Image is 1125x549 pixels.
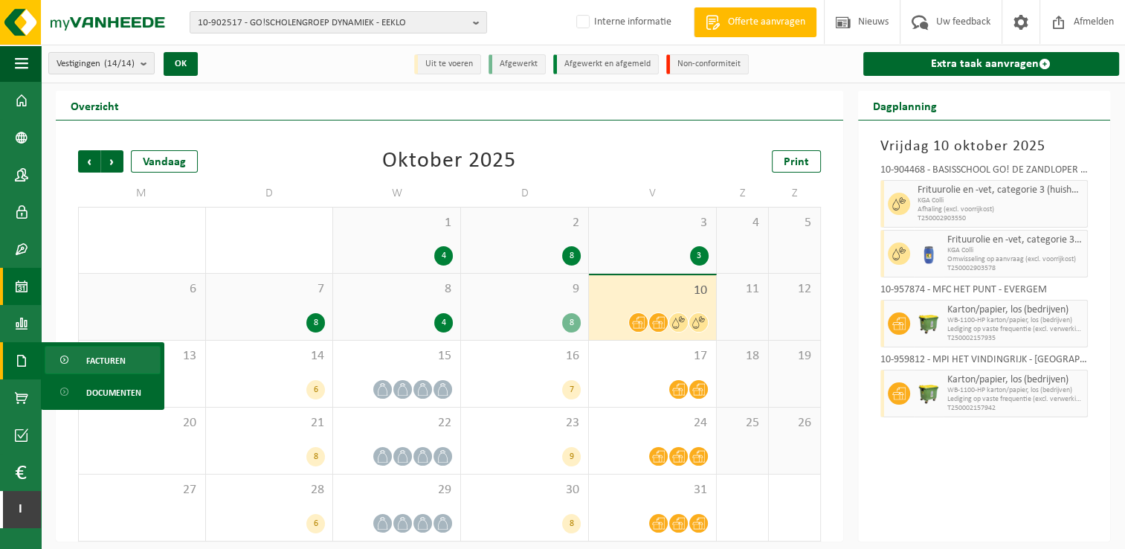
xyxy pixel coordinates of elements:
span: I [15,491,26,528]
span: WB-1100-HP karton/papier, los (bedrijven) [947,316,1084,325]
span: 30 [468,482,581,498]
span: 24 [596,415,709,431]
span: Afhaling (excl. voorrijkost) [918,205,1084,214]
div: 6 [306,380,325,399]
td: W [333,180,461,207]
span: T250002157942 [947,404,1084,413]
span: Volgende [101,150,123,173]
span: 20 [86,415,198,431]
span: 11 [724,281,761,298]
span: KGA Colli [918,196,1084,205]
span: 18 [724,348,761,365]
span: 17 [596,348,709,365]
span: Vestigingen [57,53,135,75]
span: 28 [213,482,326,498]
a: Extra taak aanvragen [863,52,1120,76]
span: Print [784,156,809,168]
span: Frituurolie en -vet, categorie 3 (huishoudelijk) (ongeschikt voor vergisting) [947,234,1084,246]
span: Facturen [86,347,126,375]
button: Vestigingen(14/14) [48,52,155,74]
img: WB-1100-HPE-GN-50 [918,382,940,405]
span: T250002903578 [947,264,1084,273]
span: KGA Colli [947,246,1084,255]
span: 16 [468,348,581,365]
div: 4 [434,246,453,266]
span: Documenten [86,379,141,407]
span: Offerte aanvragen [724,15,809,30]
div: 10-959812 - MPI HET VINDINGRIJK - [GEOGRAPHIC_DATA] [880,355,1089,370]
div: 8 [306,313,325,333]
span: Omwisseling op aanvraag (excl. voorrijkost) [947,255,1084,264]
span: 4 [724,215,761,231]
span: 3 [596,215,709,231]
span: Lediging op vaste frequentie (excl. verwerking) [947,325,1084,334]
div: 10-957874 - MFC HET PUNT - EVERGEM [880,285,1089,300]
span: 5 [776,215,813,231]
td: Z [769,180,821,207]
span: 9 [468,281,581,298]
span: 21 [213,415,326,431]
span: 26 [776,415,813,431]
div: 7 [562,380,581,399]
div: 8 [562,313,581,333]
button: 10-902517 - GO!SCHOLENGROEP DYNAMIEK - EEKLO [190,11,487,33]
td: M [78,180,206,207]
span: T250002157935 [947,334,1084,343]
span: Karton/papier, los (bedrijven) [947,374,1084,386]
h3: Vrijdag 10 oktober 2025 [880,135,1089,158]
a: Print [772,150,821,173]
span: Lediging op vaste frequentie (excl. verwerking) [947,395,1084,404]
div: 6 [306,514,325,533]
span: 10-902517 - GO!SCHOLENGROEP DYNAMIEK - EEKLO [198,12,467,34]
a: Facturen [45,346,161,374]
div: 4 [434,313,453,333]
span: Frituurolie en -vet, categorie 3 (huishoudelijk) (ongeschikt voor vergisting) [918,184,1084,196]
span: 12 [776,281,813,298]
td: D [206,180,334,207]
span: 27 [86,482,198,498]
a: Offerte aanvragen [694,7,816,37]
td: Z [717,180,769,207]
span: 1 [341,215,453,231]
span: 31 [596,482,709,498]
a: Documenten [45,378,161,406]
span: 29 [341,482,453,498]
div: 8 [562,246,581,266]
li: Afgewerkt [489,54,546,74]
span: Karton/papier, los (bedrijven) [947,304,1084,316]
td: D [461,180,589,207]
span: 2 [468,215,581,231]
span: 8 [341,281,453,298]
li: Uit te voeren [414,54,481,74]
count: (14/14) [104,59,135,68]
div: 8 [562,514,581,533]
span: Vorige [78,150,100,173]
h2: Overzicht [56,91,134,120]
h2: Dagplanning [858,91,952,120]
div: 9 [562,447,581,466]
span: 25 [724,415,761,431]
span: 7 [213,281,326,298]
span: WB-1100-HP karton/papier, los (bedrijven) [947,386,1084,395]
li: Non-conformiteit [666,54,749,74]
span: 22 [341,415,453,431]
li: Afgewerkt en afgemeld [553,54,659,74]
span: 19 [776,348,813,365]
button: OK [164,52,198,76]
span: 23 [468,415,581,431]
span: T250002903550 [918,214,1084,223]
div: 3 [690,246,709,266]
img: PB-OT-0120-HPE-00-02 [918,243,940,265]
img: WB-1100-HPE-GN-50 [918,312,940,335]
label: Interne informatie [573,11,671,33]
span: 6 [86,281,198,298]
div: 8 [306,447,325,466]
span: 15 [341,348,453,365]
span: 10 [596,283,709,299]
td: V [589,180,717,207]
span: 14 [213,348,326,365]
div: Vandaag [131,150,198,173]
div: 10-904468 - BASISSCHOOL GO! DE ZANDLOPER - LIEVEGEM [880,165,1089,180]
div: Oktober 2025 [382,150,516,173]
